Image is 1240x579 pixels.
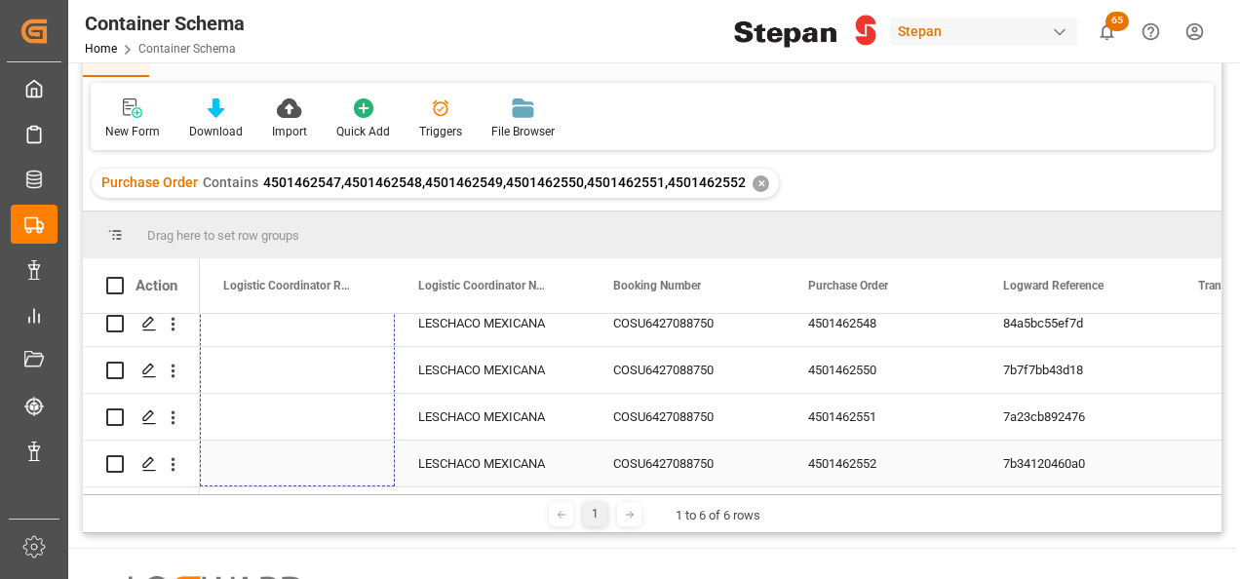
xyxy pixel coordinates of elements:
[590,300,785,346] div: COSU6427088750
[272,123,307,140] div: Import
[1003,279,1104,292] span: Logward Reference
[83,347,200,394] div: Press SPACE to select this row.
[785,441,980,486] div: 4501462552
[1129,10,1173,54] button: Help Center
[590,347,785,393] div: COSU6427088750
[980,394,1175,440] div: 7a23cb892476
[785,300,980,346] div: 4501462548
[85,42,117,56] a: Home
[203,174,258,190] span: Contains
[418,279,549,292] span: Logistic Coordinator Name
[105,123,160,140] div: New Form
[890,18,1077,46] div: Stepan
[85,9,245,38] div: Container Schema
[395,347,590,393] div: LESCHACO MEXICANA
[83,441,200,487] div: Press SPACE to select this row.
[101,174,198,190] span: Purchase Order
[734,15,876,49] img: Stepan_Company_logo.svg.png_1713531530.png
[136,277,177,294] div: Action
[583,502,607,526] div: 1
[1105,12,1129,31] span: 65
[590,394,785,440] div: COSU6427088750
[808,279,888,292] span: Purchase Order
[613,279,701,292] span: Booking Number
[676,506,760,525] div: 1 to 6 of 6 rows
[980,300,1175,346] div: 84a5bc55ef7d
[83,394,200,441] div: Press SPACE to select this row.
[753,175,769,192] div: ✕
[395,300,590,346] div: LESCHACO MEXICANA
[83,300,200,347] div: Press SPACE to select this row.
[491,123,555,140] div: File Browser
[147,228,299,243] span: Drag here to set row groups
[785,347,980,393] div: 4501462550
[1085,10,1129,54] button: show 65 new notifications
[590,441,785,486] div: COSU6427088750
[263,174,746,190] span: 4501462547,4501462548,4501462549,4501462550,4501462551,4501462552
[189,123,243,140] div: Download
[419,123,462,140] div: Triggers
[980,441,1175,486] div: 7b34120460a0
[395,394,590,440] div: LESCHACO MEXICANA
[785,394,980,440] div: 4501462551
[980,347,1175,393] div: 7b7f7bb43d18
[890,13,1085,50] button: Stepan
[223,279,354,292] span: Logistic Coordinator Reference Number
[336,123,390,140] div: Quick Add
[395,441,590,486] div: LESCHACO MEXICANA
